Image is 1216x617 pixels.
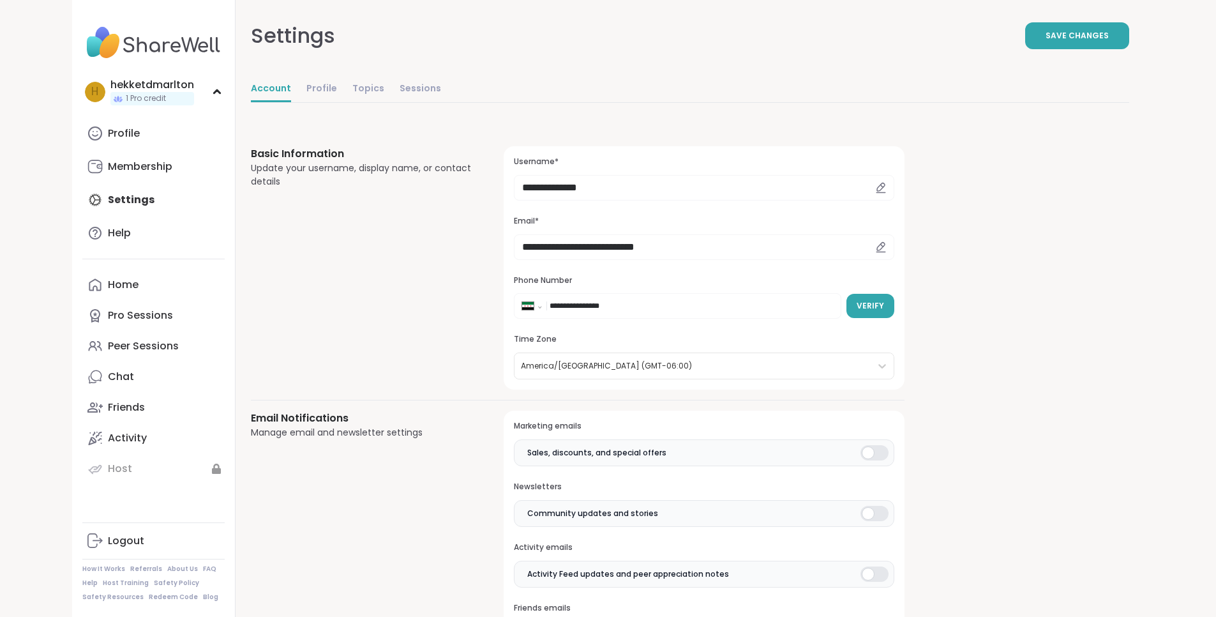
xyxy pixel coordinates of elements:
div: Pro Sessions [108,308,173,323]
h3: Newsletters [514,482,894,492]
a: Safety Resources [82,593,144,602]
a: Host [82,453,225,484]
div: Friends [108,400,145,415]
a: How It Works [82,565,125,574]
a: Redeem Code [149,593,198,602]
a: Help [82,218,225,248]
span: 1 Pro credit [126,93,166,104]
button: Verify [846,294,894,318]
span: h [91,84,98,100]
a: Host Training [103,579,149,588]
a: Account [251,77,291,102]
div: hekketdmarlton [110,78,194,92]
a: Peer Sessions [82,331,225,362]
h3: Time Zone [514,334,894,345]
h3: Activity emails [514,542,894,553]
a: Logout [82,526,225,556]
a: Blog [203,593,218,602]
div: Activity [108,431,147,445]
div: Update your username, display name, or contact details [251,162,474,188]
a: About Us [167,565,198,574]
h3: Friends emails [514,603,894,614]
h3: Basic Information [251,146,474,162]
span: Save Changes [1046,30,1109,42]
span: Verify [857,300,884,312]
div: Chat [108,370,134,384]
a: Pro Sessions [82,300,225,331]
a: FAQ [203,565,216,574]
div: Help [108,226,131,240]
div: Peer Sessions [108,339,179,353]
h3: Email* [514,216,894,227]
a: Topics [352,77,384,102]
a: Safety Policy [154,579,199,588]
h3: Marketing emails [514,421,894,432]
a: Sessions [400,77,441,102]
h3: Phone Number [514,275,894,286]
img: ShareWell Nav Logo [82,20,225,65]
a: Friends [82,392,225,423]
a: Membership [82,151,225,182]
h3: Email Notifications [251,411,474,426]
div: Manage email and newsletter settings [251,426,474,439]
div: Home [108,278,139,292]
div: Membership [108,160,172,174]
h3: Username* [514,156,894,167]
a: Home [82,270,225,300]
a: Help [82,579,98,588]
span: Sales, discounts, and special offers [527,447,666,459]
a: Profile [82,118,225,149]
div: Logout [108,534,144,548]
div: Settings [251,20,335,51]
button: Save Changes [1025,22,1129,49]
div: Profile [108,126,140,141]
a: Referrals [130,565,162,574]
span: Activity Feed updates and peer appreciation notes [527,568,729,580]
span: Community updates and stories [527,508,658,519]
a: Profile [306,77,337,102]
a: Chat [82,362,225,392]
div: Host [108,462,132,476]
a: Activity [82,423,225,453]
